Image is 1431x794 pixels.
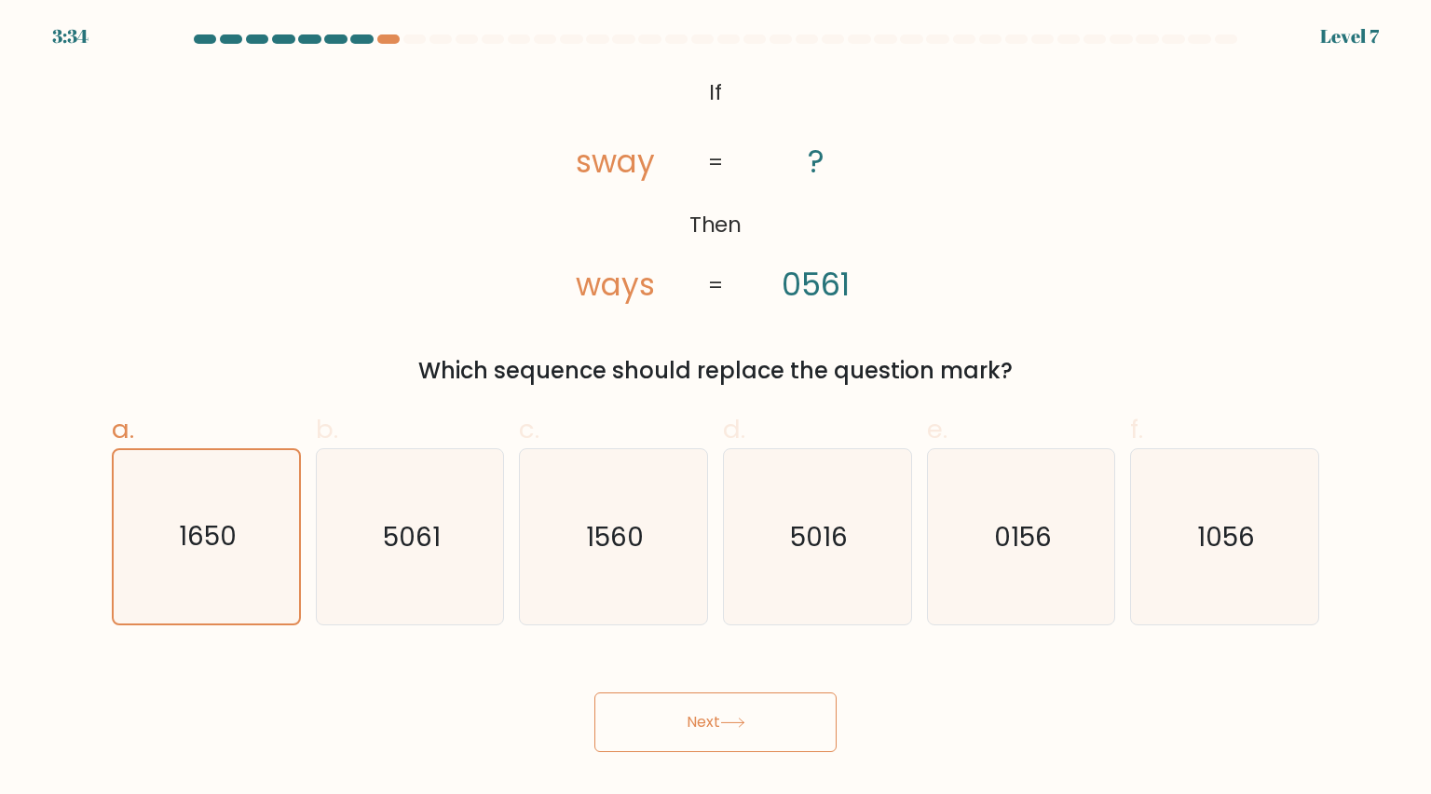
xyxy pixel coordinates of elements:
[587,518,645,555] text: 1560
[52,22,89,50] div: 3:34
[576,140,655,184] tspan: sway
[994,518,1052,555] text: 0156
[723,411,745,447] span: d.
[709,77,722,107] tspan: If
[123,354,1308,388] div: Which sequence should replace the question mark?
[523,71,909,309] svg: @import url('[URL][DOMAIN_NAME]);
[112,411,134,447] span: a.
[708,271,723,301] tspan: =
[1320,22,1379,50] div: Level 7
[519,411,539,447] span: c.
[576,263,655,307] tspan: ways
[790,518,848,555] text: 5016
[1130,411,1143,447] span: f.
[808,140,825,184] tspan: ?
[383,518,441,555] text: 5061
[782,264,850,308] tspan: 0561
[316,411,338,447] span: b.
[1197,518,1255,555] text: 1056
[594,692,837,752] button: Next
[179,519,237,555] text: 1650
[708,147,723,177] tspan: =
[927,411,947,447] span: e.
[688,211,742,240] tspan: Then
